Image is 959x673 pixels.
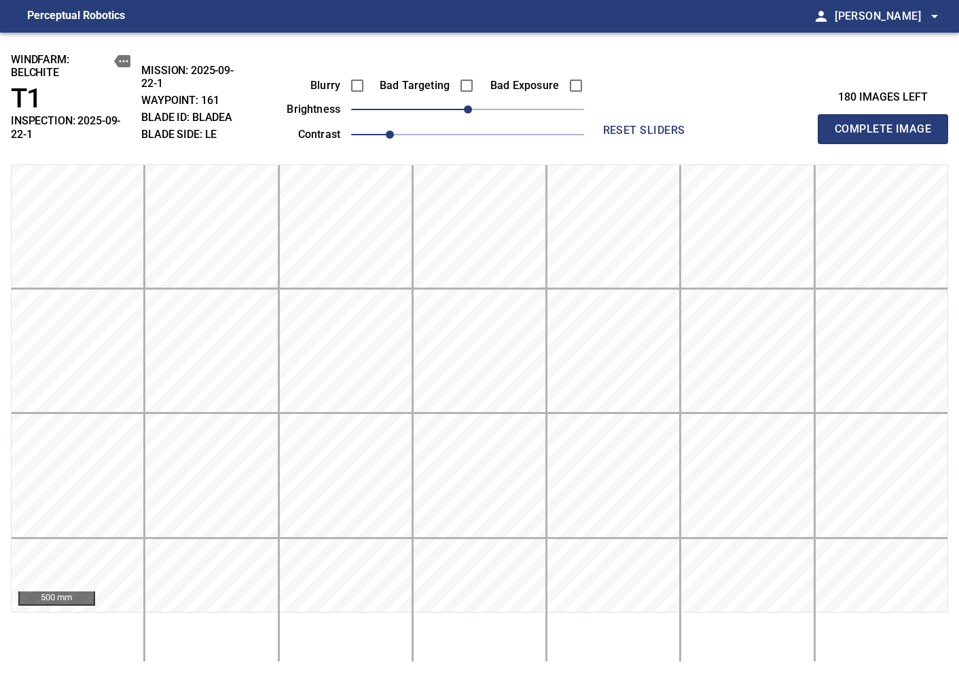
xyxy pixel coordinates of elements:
[11,83,130,115] h1: T1
[926,8,943,24] span: arrow_drop_down
[813,8,829,24] span: person
[835,7,943,26] span: [PERSON_NAME]
[264,129,340,140] label: contrast
[595,121,693,140] span: reset sliders
[141,128,245,141] h2: BLADE SIDE: LE
[141,94,245,107] h2: WAYPOINT: 161
[374,80,450,91] label: Bad Targeting
[141,111,245,124] h2: BLADE ID: bladeA
[833,120,933,139] span: Complete Image
[483,80,559,91] label: Bad Exposure
[818,91,948,104] h3: 180 images left
[264,104,340,115] label: brightness
[590,117,698,144] button: reset sliders
[27,5,125,27] figcaption: Perceptual Robotics
[141,64,245,90] h2: MISSION: 2025-09-22-1
[114,53,130,69] button: copy message details
[11,114,130,140] h2: INSPECTION: 2025-09-22-1
[264,80,340,91] label: Blurry
[11,53,130,79] h2: windfarm: Belchite
[818,114,948,144] button: Complete Image
[829,3,943,30] button: [PERSON_NAME]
